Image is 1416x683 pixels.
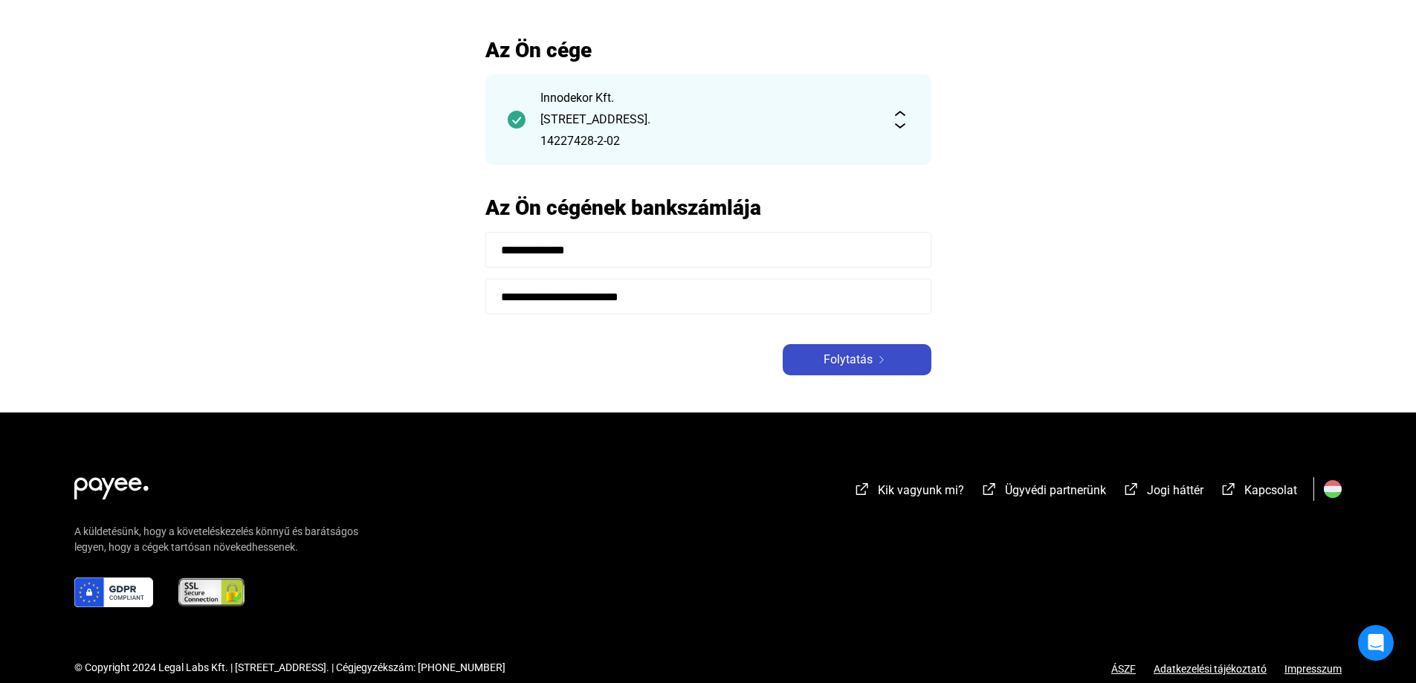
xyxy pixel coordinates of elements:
img: white-payee-white-dot.svg [74,469,149,499]
img: gdpr [74,577,153,607]
div: 14227428-2-02 [540,132,876,150]
a: external-link-whiteJogi háttér [1122,485,1203,499]
a: external-link-whiteÜgyvédi partnerünk [980,485,1106,499]
img: external-link-white [1122,482,1140,496]
img: expand [891,111,909,129]
a: Adatkezelési tájékoztató [1136,663,1284,675]
a: external-link-whiteKik vagyunk mi? [853,485,964,499]
div: Open Intercom Messenger [1358,625,1394,661]
img: HU.svg [1324,480,1342,498]
img: ssl [177,577,246,607]
span: Kik vagyunk mi? [878,483,964,497]
a: Impresszum [1284,663,1342,675]
img: external-link-white [853,482,871,496]
span: Kapcsolat [1244,483,1297,497]
img: arrow-right-white [873,356,890,363]
div: [STREET_ADDRESS]. [540,111,876,129]
span: Folytatás [824,351,873,369]
span: Ügyvédi partnerünk [1005,483,1106,497]
a: external-link-whiteKapcsolat [1220,485,1297,499]
img: external-link-white [980,482,998,496]
span: Jogi háttér [1147,483,1203,497]
img: external-link-white [1220,482,1238,496]
h2: Az Ön cégének bankszámlája [485,195,931,221]
a: ÁSZF [1111,663,1136,675]
div: © Copyright 2024 Legal Labs Kft. | [STREET_ADDRESS]. | Cégjegyzékszám: [PHONE_NUMBER] [74,660,505,676]
div: Innodekor Kft. [540,89,876,107]
img: checkmark-darker-green-circle [508,111,526,129]
h2: Az Ön cége [485,37,931,63]
button: Folytatásarrow-right-white [783,344,931,375]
